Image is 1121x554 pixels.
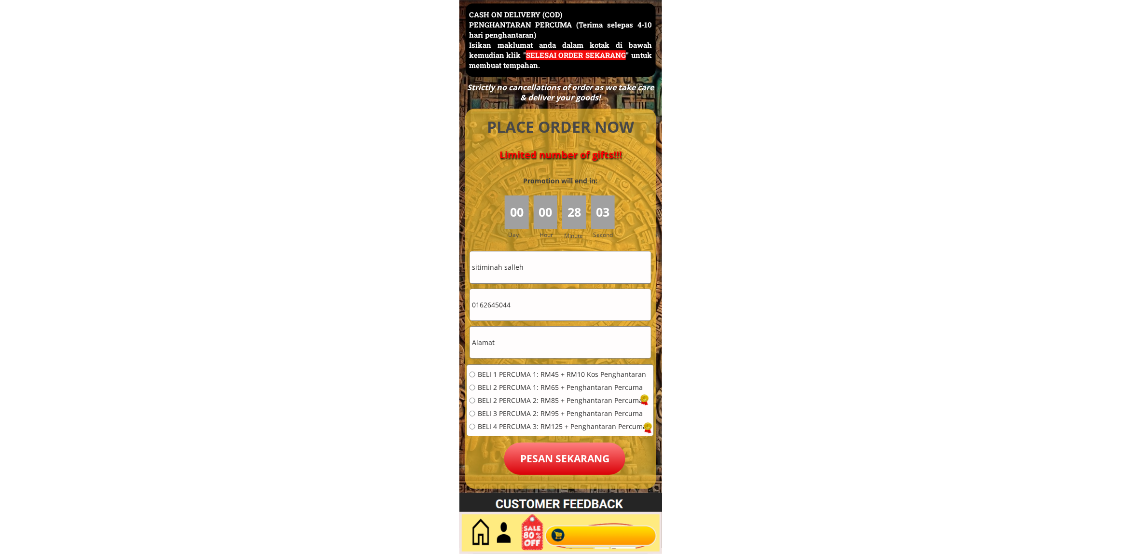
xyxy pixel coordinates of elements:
h4: Limited number of gifts!!! [476,149,645,161]
h3: Day [508,230,532,239]
div: Strictly no cancellations of order as we take care & deliver your goods! [464,83,657,103]
span: BELI 4 PERCUMA 3: RM125 + Penghantaran Percuma [478,423,647,430]
span: BELI 2 PERCUMA 2: RM85 + Penghantaran Percuma [478,397,647,404]
input: Telefon [470,289,651,320]
span: SELESAI ORDER SEKARANG [526,50,626,60]
h3: CASH ON DELIVERY (COD) PENGHANTARAN PERCUMA (Terima selepas 4-10 hari penghantaran) Isikan maklum... [469,10,652,70]
input: Nama [470,251,651,283]
span: BELI 3 PERCUMA 2: RM95 + Penghantaran Percuma [478,410,647,417]
span: BELI 2 PERCUMA 1: RM65 + Penghantaran Percuma [478,384,647,391]
h3: Hour [540,230,560,239]
h3: Minute [564,231,585,240]
p: Pesan sekarang [504,443,625,475]
input: Alamat [470,327,651,358]
h3: Promotion will end in: [506,176,615,186]
span: BELI 1 PERCUMA 1: RM45 + RM10 Kos Penghantaran [478,371,647,378]
h3: Second [594,230,617,239]
h4: PLACE ORDER NOW [476,116,645,138]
